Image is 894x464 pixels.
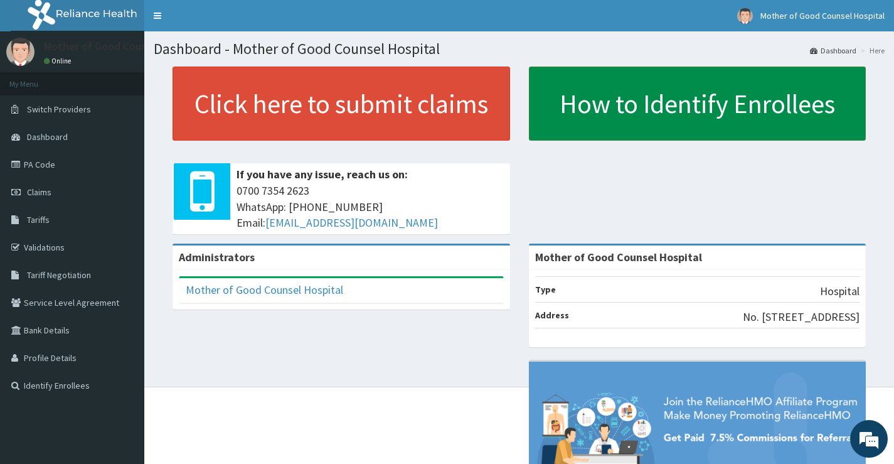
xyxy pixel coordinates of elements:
[743,309,859,325] p: No. [STREET_ADDRESS]
[27,269,91,281] span: Tariff Negotiation
[737,8,753,24] img: User Image
[65,70,211,87] div: Chat with us now
[23,63,51,94] img: d_794563401_company_1708531726252_794563401
[237,183,504,231] span: 0700 7354 2623 WhatsApp: [PHONE_NUMBER] Email:
[27,131,68,143] span: Dashboard
[529,67,866,141] a: How to Identify Enrollees
[44,57,74,65] a: Online
[760,10,885,21] span: Mother of Good Counsel Hospital
[27,186,51,198] span: Claims
[206,6,236,36] div: Minimize live chat window
[44,41,206,52] p: Mother of Good Counsel Hospital
[535,250,702,264] strong: Mother of Good Counsel Hospital
[535,310,569,321] b: Address
[820,283,859,299] p: Hospital
[173,67,510,141] a: Click here to submit claims
[27,214,50,225] span: Tariffs
[535,284,556,295] b: Type
[186,283,343,297] a: Mother of Good Counsel Hospital
[73,147,173,274] span: We're online!
[6,321,239,365] textarea: Type your message and hit 'Enter'
[237,167,408,181] b: If you have any issue, reach us on:
[858,45,885,56] li: Here
[154,41,885,57] h1: Dashboard - Mother of Good Counsel Hospital
[810,45,856,56] a: Dashboard
[6,38,35,66] img: User Image
[27,104,91,115] span: Switch Providers
[179,250,255,264] b: Administrators
[265,215,438,230] a: [EMAIL_ADDRESS][DOMAIN_NAME]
